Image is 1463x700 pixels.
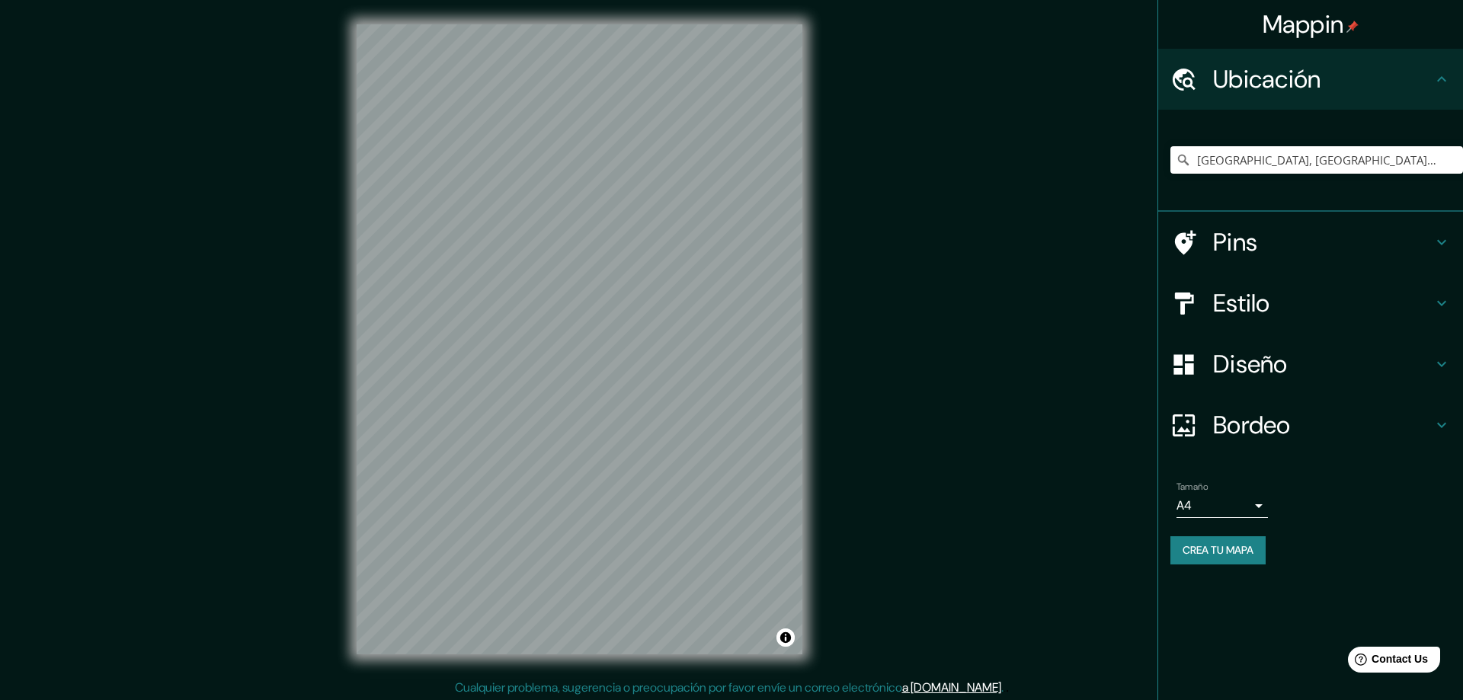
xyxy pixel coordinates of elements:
h4: Estilo [1213,288,1433,318]
div: A4 [1176,494,1268,518]
iframe: Help widget launcher [1327,641,1446,683]
div: . [1004,679,1006,697]
canvas: Mapa [357,24,802,654]
div: Bordeo [1158,395,1463,455]
label: Tamaño [1176,481,1208,494]
div: Ubicación [1158,49,1463,110]
div: Estilo [1158,273,1463,334]
p: Cualquier problema, sugerencia o preocupación por favor envíe un correo electrónico . [455,679,1004,697]
h4: Bordeo [1213,410,1433,440]
div: Pins [1158,212,1463,273]
div: Diseño [1158,334,1463,395]
input: Elija su ciudad o área [1170,146,1463,174]
a: a [DOMAIN_NAME] [902,679,1001,695]
button: Atribución de choques [776,628,795,647]
button: Crea tu mapa [1170,536,1266,564]
h4: Pins [1213,227,1433,257]
div: . [1006,679,1009,697]
h4: Diseño [1213,349,1433,379]
h4: Ubicación [1213,64,1433,94]
img: pin-icon.png [1346,21,1359,33]
h4: Mappin [1263,9,1359,40]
